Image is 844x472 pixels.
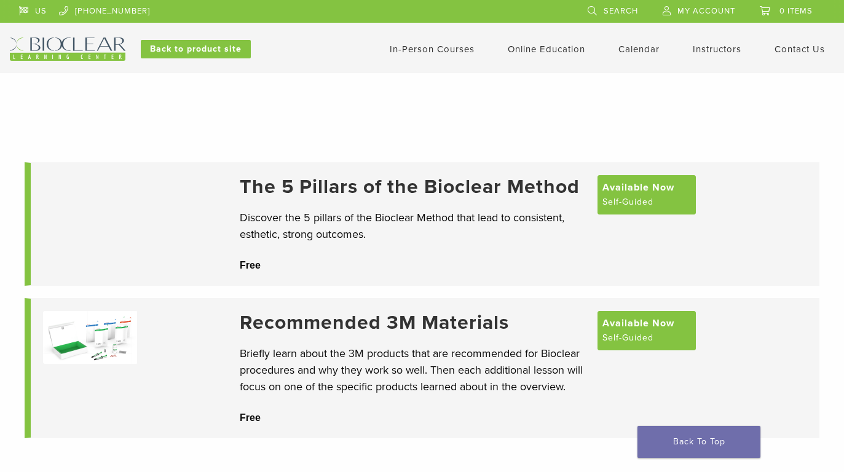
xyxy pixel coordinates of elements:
span: Self-Guided [602,331,653,345]
span: Available Now [602,316,674,331]
a: Available Now Self-Guided [598,175,696,214]
p: Briefly learn about the 3M products that are recommended for Bioclear procedures and why they wor... [240,345,585,395]
a: Contact Us [775,44,825,55]
img: Bioclear [10,37,125,61]
a: Back to product site [141,40,251,58]
span: Free [240,412,261,423]
span: Search [604,6,638,16]
a: Online Education [508,44,585,55]
span: My Account [677,6,735,16]
a: Recommended 3M Materials [240,311,585,334]
a: Back To Top [637,426,760,458]
a: Instructors [693,44,741,55]
a: Calendar [618,44,660,55]
span: 0 items [779,6,813,16]
p: Discover the 5 pillars of the Bioclear Method that lead to consistent, esthetic, strong outcomes. [240,210,585,243]
span: Self-Guided [602,195,653,210]
a: Available Now Self-Guided [598,311,696,350]
span: Free [240,260,261,270]
a: The 5 Pillars of the Bioclear Method [240,175,585,199]
span: Available Now [602,180,674,195]
a: In-Person Courses [390,44,475,55]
